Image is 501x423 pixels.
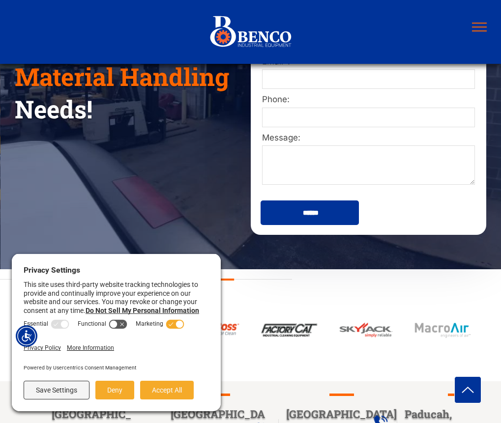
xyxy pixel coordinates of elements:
button: menu [467,14,492,40]
span: Material Handling [15,60,229,93]
label: Phone: [262,93,475,106]
img: bencoindustrial [261,322,318,338]
img: bencoindustrial [414,321,471,339]
img: bencoindustrial [337,321,394,338]
img: Benco+Industrial_Horizontal+Logo_Reverse.svg [209,12,293,52]
label: Message: [262,132,475,144]
div: Accessibility Menu [16,325,37,347]
span: Needs! [15,93,92,125]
